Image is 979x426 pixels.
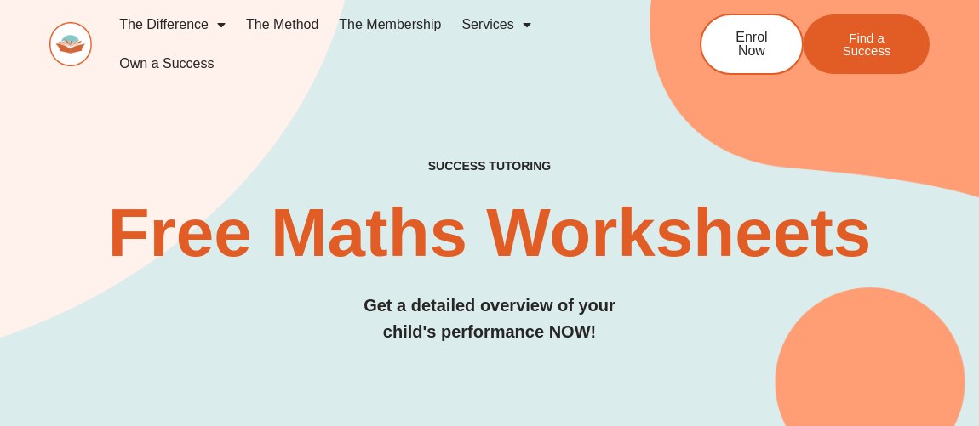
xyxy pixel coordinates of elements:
[109,5,650,83] nav: Menu
[829,31,904,57] span: Find a Success
[804,14,930,74] a: Find a Success
[727,31,776,58] span: Enrol Now
[894,344,979,426] iframe: Chat Widget
[236,5,329,44] a: The Method
[451,5,541,44] a: Services
[109,44,224,83] a: Own a Success
[49,159,930,173] h4: SUCCESS TUTORING​
[49,293,930,345] h3: Get a detailed overview of your child's performance NOW!
[700,14,804,75] a: Enrol Now
[329,5,451,44] a: The Membership
[109,5,236,44] a: The Difference
[49,199,930,267] h2: Free Maths Worksheets​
